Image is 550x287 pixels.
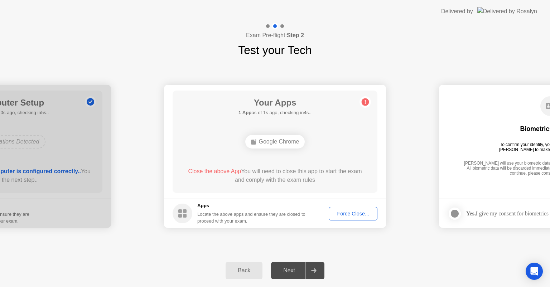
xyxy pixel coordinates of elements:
[246,31,304,40] h4: Exam Pre-flight:
[238,96,312,109] h1: Your Apps
[331,211,375,217] div: Force Close...
[183,167,367,184] div: You will need to close this app to start the exam and comply with the exam rules
[245,135,305,149] div: Google Chrome
[188,168,241,174] span: Close the above App
[441,7,473,16] div: Delivered by
[238,109,312,116] h5: as of 1s ago, checking in4s..
[238,42,312,59] h1: Test your Tech
[526,263,543,280] div: Open Intercom Messenger
[197,211,306,224] div: Locate the above apps and ensure they are closed to proceed with your exam.
[228,267,260,274] div: Back
[226,262,262,279] button: Back
[271,262,324,279] button: Next
[197,202,306,209] h5: Apps
[287,32,304,38] b: Step 2
[477,7,537,15] img: Delivered by Rosalyn
[466,210,476,217] strong: Yes,
[273,267,305,274] div: Next
[238,110,251,115] b: 1 App
[329,207,377,220] button: Force Close...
